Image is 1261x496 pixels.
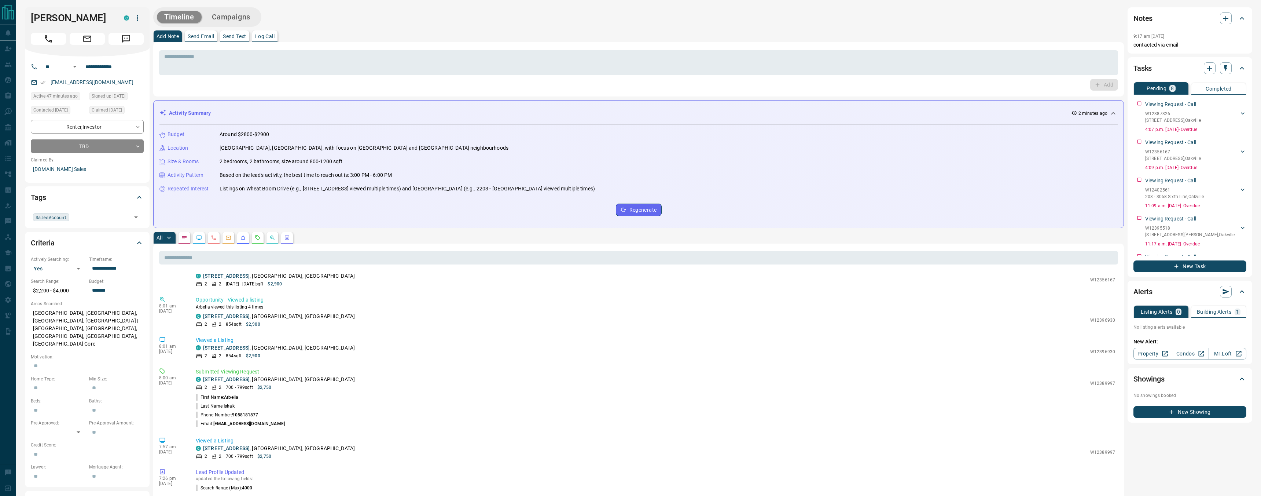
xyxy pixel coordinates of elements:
[31,263,85,274] div: Yes
[1090,349,1115,355] p: W12396930
[1145,101,1196,108] p: Viewing Request - Call
[196,485,253,491] p: Search Range (Max) :
[1145,225,1235,231] p: W12395518
[1236,309,1239,314] p: 1
[257,453,272,460] p: $2,750
[213,421,285,426] span: [EMAIL_ADDRESS][DOMAIN_NAME]
[31,300,144,307] p: Areas Searched:
[242,485,252,490] span: 4000
[1090,317,1115,324] p: W12396930
[159,309,185,314] p: [DATE]
[1145,187,1204,193] p: W12402561
[159,344,185,349] p: 8:01 am
[1145,109,1246,125] div: W12387326[STREET_ADDRESS],Oakville
[89,278,144,285] p: Budget:
[220,144,508,152] p: [GEOGRAPHIC_DATA], [GEOGRAPHIC_DATA], with focus on [GEOGRAPHIC_DATA] and [GEOGRAPHIC_DATA] neigh...
[196,314,201,319] div: condos.ca
[168,158,199,165] p: Size & Rooms
[1133,406,1246,418] button: New Showing
[1145,164,1246,171] p: 4:09 p.m. [DATE] - Overdue
[159,375,185,380] p: 8:00 am
[31,285,85,297] p: $2,200 - $4,000
[205,321,207,328] p: 2
[1133,34,1165,39] p: 9:17 am [DATE]
[157,235,162,240] p: All
[188,34,214,39] p: Send Email
[1145,215,1196,223] p: Viewing Request - Call
[159,380,185,386] p: [DATE]
[203,445,355,452] p: , [GEOGRAPHIC_DATA], [GEOGRAPHIC_DATA]
[89,398,144,404] p: Baths:
[232,412,258,417] span: 9058181877
[31,234,144,252] div: Criteria
[1145,223,1246,240] div: W12395518[STREET_ADDRESS][PERSON_NAME],Oakville
[1133,59,1246,77] div: Tasks
[196,437,1115,445] p: Viewed a Listing
[226,281,263,287] p: [DATE] - [DATE] sqft
[203,376,250,382] a: [STREET_ADDRESS]
[168,144,188,152] p: Location
[246,353,260,359] p: $2,900
[109,33,144,45] span: Message
[196,345,201,350] div: condos.ca
[159,481,185,486] p: [DATE]
[1145,231,1235,238] p: [STREET_ADDRESS][PERSON_NAME] , Oakville
[40,80,45,85] svg: Email Verified
[246,321,260,328] p: $2,900
[196,412,258,418] p: Phone Number:
[124,15,129,21] div: condos.ca
[1133,10,1246,27] div: Notes
[31,376,85,382] p: Home Type:
[1145,139,1196,146] p: Viewing Request - Call
[203,445,250,451] a: [STREET_ADDRESS]
[31,354,144,360] p: Motivation:
[1090,277,1115,283] p: W12356167
[196,273,201,278] div: condos.ca
[196,235,202,241] svg: Lead Browsing Activity
[220,158,343,165] p: 2 bedrooms, 2 bathrooms, size around 800-1200 sqft
[89,92,144,102] div: Tue Aug 02 2016
[196,304,1115,310] p: Arbella viewed this listing 4 times
[89,420,144,426] p: Pre-Approval Amount:
[131,212,141,222] button: Open
[159,449,185,455] p: [DATE]
[1145,193,1204,200] p: 203 - 3058 Sixth Line , Oakville
[203,313,355,320] p: , [GEOGRAPHIC_DATA], [GEOGRAPHIC_DATA]
[1145,253,1196,261] p: Viewing Request - Call
[168,171,203,179] p: Activity Pattern
[1090,380,1115,387] p: W12389997
[1145,241,1246,247] p: 11:17 a.m. [DATE] - Overdue
[159,444,185,449] p: 7:57 am
[31,92,85,102] div: Mon Sep 15 2025
[1133,338,1246,346] p: New Alert:
[196,336,1115,344] p: Viewed a Listing
[1145,110,1201,117] p: W12387326
[31,278,85,285] p: Search Range:
[219,453,221,460] p: 2
[205,11,258,23] button: Campaigns
[1145,126,1246,133] p: 4:07 p.m. [DATE] - Overdue
[1145,177,1196,185] p: Viewing Request - Call
[31,189,144,206] div: Tags
[1171,348,1209,360] a: Condos
[203,273,250,279] a: [STREET_ADDRESS]
[1145,155,1201,162] p: [STREET_ADDRESS] , Oakville
[1145,203,1246,209] p: 11:09 a.m. [DATE] - Overdue
[196,403,235,409] p: Last Name:
[31,256,85,263] p: Actively Searching:
[284,235,290,241] svg: Agent Actions
[92,92,125,100] span: Signed up [DATE]
[257,384,272,391] p: $2,750
[226,384,253,391] p: 700 - 799 sqft
[159,349,185,354] p: [DATE]
[196,468,1115,476] p: Lead Profile Updated
[31,163,144,175] p: [DOMAIN_NAME] Sales
[203,344,355,352] p: , [GEOGRAPHIC_DATA], [GEOGRAPHIC_DATA]
[226,321,242,328] p: 854 sqft
[1133,348,1171,360] a: Property
[168,185,209,193] p: Repeated Interest
[205,384,207,391] p: 2
[1209,348,1246,360] a: Mr.Loft
[1171,86,1174,91] p: 8
[168,131,184,138] p: Budget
